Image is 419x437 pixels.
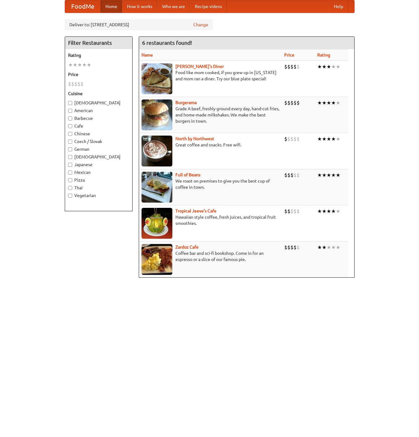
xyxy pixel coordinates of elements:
[175,64,224,69] b: [PERSON_NAME]'s Diner
[175,100,197,105] a: Burgerama
[68,185,129,191] label: Thai
[68,81,71,87] li: $
[142,244,172,275] img: zardoz.jpg
[80,81,84,87] li: $
[71,81,74,87] li: $
[68,194,72,198] input: Vegetarian
[336,136,340,142] li: ★
[336,208,340,215] li: ★
[317,208,322,215] li: ★
[331,63,336,70] li: ★
[68,90,129,97] h5: Cuisine
[65,0,101,13] a: FoodMe
[336,63,340,70] li: ★
[68,169,129,175] label: Mexican
[322,172,327,179] li: ★
[68,186,72,190] input: Thai
[297,63,300,70] li: $
[297,244,300,251] li: $
[68,109,72,113] input: American
[322,63,327,70] li: ★
[317,63,322,70] li: ★
[331,172,336,179] li: ★
[65,37,132,49] h4: Filter Restaurants
[142,208,172,239] img: jeeves.jpg
[142,136,172,166] img: north.jpg
[68,107,129,114] label: American
[294,172,297,179] li: $
[68,52,129,58] h5: Rating
[336,99,340,106] li: ★
[142,40,192,46] ng-pluralize: 6 restaurants found!
[68,124,72,128] input: Cafe
[327,172,331,179] li: ★
[68,140,72,144] input: Czech / Slovak
[87,61,91,68] li: ★
[77,81,80,87] li: $
[175,136,214,141] a: North by Northwest
[73,61,77,68] li: ★
[68,178,72,182] input: Pizza
[284,172,287,179] li: $
[68,162,129,168] label: Japanese
[331,136,336,142] li: ★
[290,208,294,215] li: $
[284,63,287,70] li: $
[142,142,279,148] p: Great coffee and snacks. Free wifi.
[74,81,77,87] li: $
[327,244,331,251] li: ★
[317,136,322,142] li: ★
[294,244,297,251] li: $
[68,116,72,120] input: Barbecue
[142,53,153,57] a: Name
[142,178,279,190] p: We roast on premises to give you the best cup of coffee in town.
[142,214,279,226] p: Hawaiian style coffee, fresh juices, and tropical fruit smoothies.
[290,99,294,106] li: $
[331,99,336,106] li: ★
[142,63,172,94] img: sallys.jpg
[322,99,327,106] li: ★
[331,208,336,215] li: ★
[68,132,72,136] input: Chinese
[294,63,297,70] li: $
[68,154,129,160] label: [DEMOGRAPHIC_DATA]
[297,136,300,142] li: $
[68,177,129,183] label: Pizza
[322,208,327,215] li: ★
[317,172,322,179] li: ★
[284,244,287,251] li: $
[329,0,348,13] a: Help
[327,99,331,106] li: ★
[68,71,129,78] h5: Price
[290,63,294,70] li: $
[101,0,122,13] a: Home
[175,245,199,250] a: Zardoz Cafe
[82,61,87,68] li: ★
[175,208,216,213] a: Tropical Jeeve's Cafe
[297,208,300,215] li: $
[142,99,172,130] img: burgerama.jpg
[336,172,340,179] li: ★
[68,61,73,68] li: ★
[284,99,287,106] li: $
[317,53,330,57] a: Rating
[77,61,82,68] li: ★
[327,208,331,215] li: ★
[317,99,322,106] li: ★
[287,63,290,70] li: $
[297,99,300,106] li: $
[294,208,297,215] li: $
[175,172,200,177] a: Full of Beans
[65,19,213,30] div: Deliver to: [STREET_ADDRESS]
[287,136,290,142] li: $
[336,244,340,251] li: ★
[142,250,279,263] p: Coffee bar and sci-fi bookshop. Come in for an espresso or a slice of our famous pie.
[290,172,294,179] li: $
[68,123,129,129] label: Cafe
[68,170,72,174] input: Mexican
[322,244,327,251] li: ★
[284,53,294,57] a: Price
[142,69,279,82] p: Food like mom cooked, if you grew up in [US_STATE] and mom ran a diner. Try our blue plate special!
